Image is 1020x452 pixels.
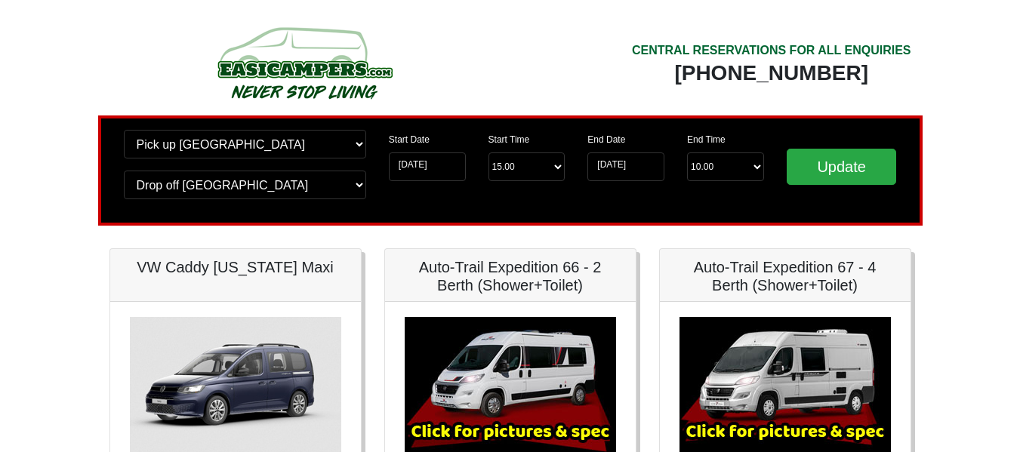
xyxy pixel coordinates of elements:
[400,258,621,294] h5: Auto-Trail Expedition 66 - 2 Berth (Shower+Toilet)
[632,42,911,60] div: CENTRAL RESERVATIONS FOR ALL ENQUIRIES
[587,152,664,181] input: Return Date
[125,258,346,276] h5: VW Caddy [US_STATE] Maxi
[632,60,911,87] div: [PHONE_NUMBER]
[687,133,726,146] label: End Time
[389,133,430,146] label: Start Date
[787,149,897,185] input: Update
[161,21,448,104] img: campers-checkout-logo.png
[675,258,895,294] h5: Auto-Trail Expedition 67 - 4 Berth (Shower+Toilet)
[488,133,530,146] label: Start Time
[389,152,466,181] input: Start Date
[587,133,625,146] label: End Date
